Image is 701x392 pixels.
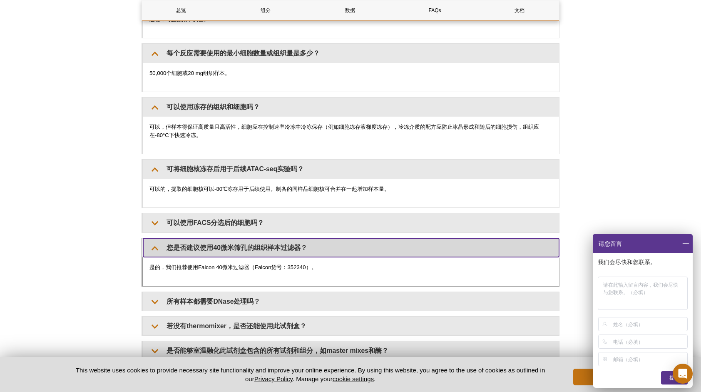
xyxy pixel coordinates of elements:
summary: 可将细胞核冻存后用于后续ATAC-seq实验吗？ [143,160,559,178]
a: 组分 [226,0,305,20]
span: 请您留言 [598,234,622,253]
summary: 所有样本都需要DNase处理吗？ [143,292,559,311]
summary: 是否能够室温融化此试剂盒包含的所有试剂和组分，如master mixes和酶？ [143,341,559,360]
summary: 可以使用FACS分选后的细胞吗？ [143,213,559,232]
p: 可以，但样本得保证高质量且高活性，细胞应在控制速率冷冻中冷冻保存（例如细胞冻存液梯度冻存），冷冻介质的配方应防止冰晶形成和随后的细胞损伤，组织应在-80°C下快速冷冻。 [149,123,553,140]
summary: 若没有thermomixer，是否还能使用此试剂盒？ [143,317,559,335]
input: 姓名（必填） [613,317,686,331]
button: cookie settings [333,375,374,382]
summary: 您是否建议使用40微米筛孔的组织样本过滤器？ [143,238,559,257]
a: 数据 [311,0,389,20]
div: 提交 [661,371,688,385]
p: 可以的，提取的细胞核可以-80℃冻存用于后续使用。制备的同样品细胞核可合并在一起增加样本量。 [149,185,553,193]
button: Got it! [573,369,640,385]
summary: 可以使用冻存的组织和细胞吗？ [143,97,559,116]
a: 总览 [142,0,220,20]
p: 是的，我们推荐使用Falcon 40微米过滤器（Falcon货号：352340）。 [149,263,553,272]
p: 50,000个细胞或20 mg组织样本。 [149,69,553,77]
div: Open Intercom Messenger [673,364,693,384]
summary: 每个反应需要使用的最小细胞数量或组织量是多少？ [143,44,559,62]
p: 我们会尽快和您联系。 [598,258,689,266]
input: 邮箱（必填） [613,352,686,366]
a: Privacy Policy [254,375,293,382]
p: This website uses cookies to provide necessary site functionality and improve your online experie... [61,366,559,383]
a: FAQs [396,0,474,20]
input: 电话（必填） [613,335,686,348]
a: 文档 [480,0,559,20]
